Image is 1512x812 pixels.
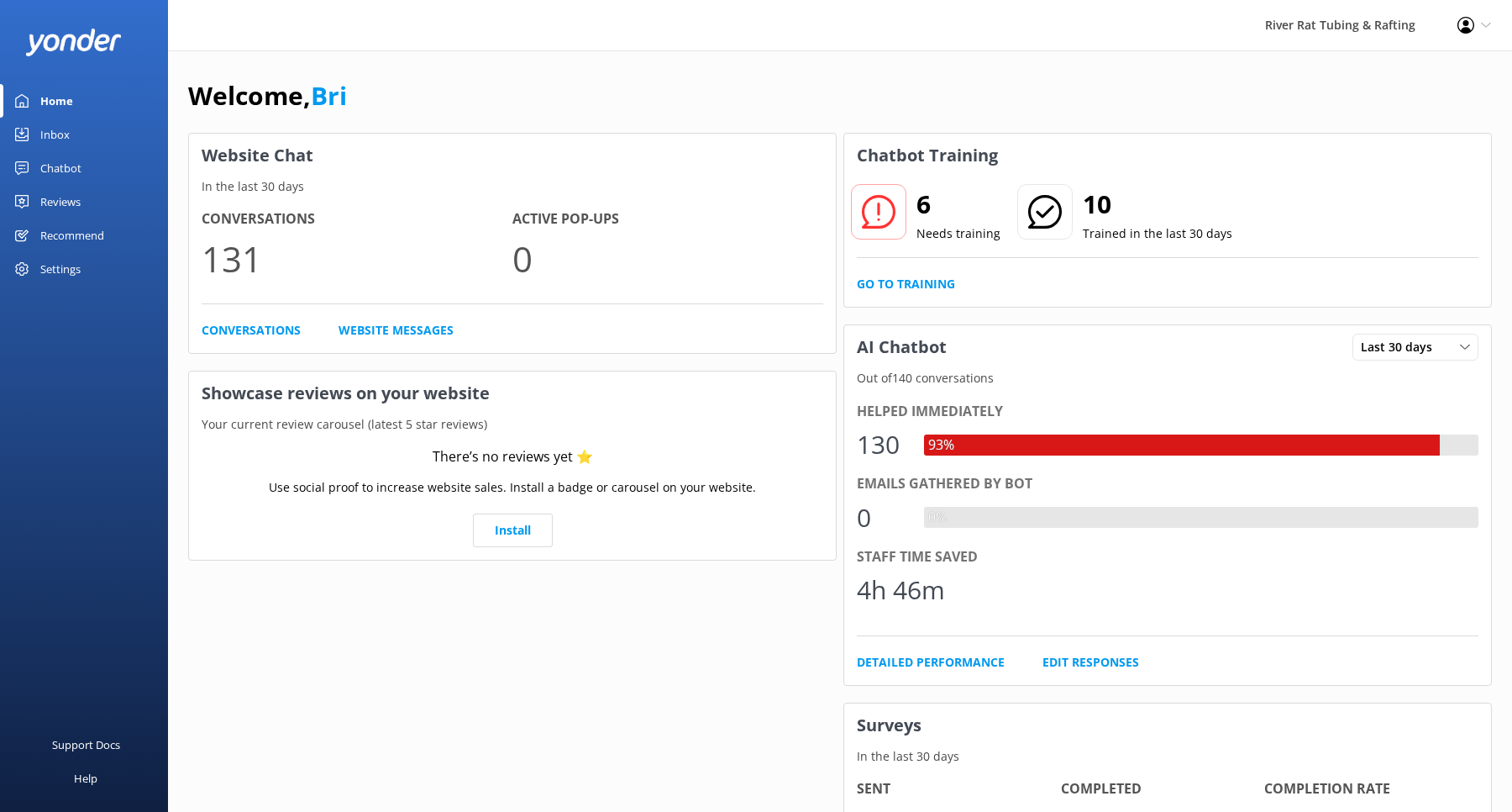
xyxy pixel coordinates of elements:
[1083,184,1232,224] h2: 10
[924,507,951,529] div: 0%
[1061,778,1265,800] h4: Completed
[311,78,347,113] a: Bri
[857,546,1478,568] div: Staff time saved
[40,84,73,118] div: Home
[202,208,512,230] h4: Conversations
[40,118,70,151] div: Inbox
[844,369,1491,388] p: Out of 140 conversations
[857,778,1061,800] h4: Sent
[433,446,593,468] div: There’s no reviews yet ⭐
[25,29,122,56] img: yonder-white-logo.png
[916,184,1000,224] h2: 6
[857,424,907,465] div: 130
[844,704,1491,747] h3: Surveys
[40,252,81,286] div: Settings
[40,151,81,185] div: Chatbot
[924,435,958,456] div: 93%
[1042,653,1139,672] a: Edit Responses
[269,478,756,497] p: Use social proof to increase website sales. Install a badge or carousel on your website.
[857,401,1478,423] div: Helped immediately
[844,134,1011,177] h3: Chatbot Training
[339,321,454,340] a: Website Messages
[857,498,907,538] div: 0
[512,208,823,230] h4: Active Pop-ups
[473,514,553,547] a: Install
[40,219,104,252] div: Recommend
[202,321,301,340] a: Conversations
[189,372,836,415] h3: Showcase reviews on your website
[52,728,120,762] div: Support Docs
[1264,778,1468,800] h4: Completion Rate
[40,185,81,219] div: Reviews
[188,76,347,116] h1: Welcome,
[844,747,1491,766] p: In the last 30 days
[916,224,1000,243] p: Needs training
[857,653,1005,672] a: Detailed Performance
[1361,338,1442,356] span: Last 30 days
[857,473,1478,495] div: Emails gathered by bot
[189,415,836,434] p: Your current review carousel (latest 5 star reviews)
[202,230,512,287] p: 131
[857,275,955,293] a: Go to Training
[189,134,836,177] h3: Website Chat
[844,325,959,369] h3: AI Chatbot
[512,230,823,287] p: 0
[74,762,97,795] div: Help
[189,177,836,196] p: In the last 30 days
[1083,224,1232,243] p: Trained in the last 30 days
[857,570,945,610] div: 4h 46m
